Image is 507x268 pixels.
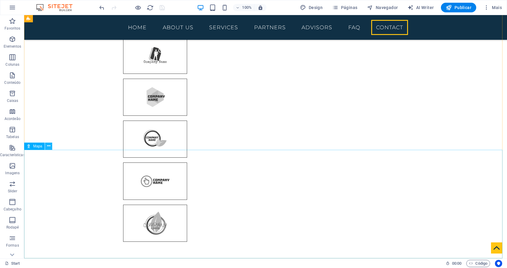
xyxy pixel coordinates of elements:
[483,5,502,11] span: Mais
[6,243,19,248] p: Formas
[5,26,20,31] p: Favoritos
[405,3,436,12] button: AI Writer
[4,44,21,49] p: Elementos
[446,260,462,267] h6: Tempo de sessão
[469,260,487,267] span: Código
[33,144,42,148] span: Mapa
[134,4,142,11] button: Clique aqui para sair do modo de visualização e continuar editando
[98,4,105,11] i: Desfazer: Alterar texto (Ctrl+Z)
[441,3,476,12] button: Publicar
[466,260,490,267] button: Código
[147,4,154,11] i: Recarregar página
[6,225,19,230] p: Rodapé
[4,207,21,212] p: Cabeçalho
[456,261,457,266] span: :
[365,3,400,12] button: Navegador
[7,98,18,103] p: Caixas
[35,4,80,11] img: Editor Logo
[495,260,502,267] button: Usercentrics
[8,189,17,194] p: Slider
[446,5,471,11] span: Publicar
[6,134,19,139] p: Tabelas
[4,80,21,85] p: Conteúdo
[407,5,434,11] span: AI Writer
[300,5,323,11] span: Design
[298,3,325,12] div: Design (Ctrl+Alt+Y)
[146,4,154,11] button: reload
[5,62,19,67] p: Colunas
[5,260,20,267] a: Clique para cancelar a seleção. Clique duas vezes para abrir as Páginas
[98,4,105,11] button: undo
[298,3,325,12] button: Design
[233,4,254,11] button: 100%
[242,4,252,11] h6: 100%
[332,5,357,11] span: Páginas
[452,260,461,267] span: 00 00
[5,116,21,121] p: Acordeão
[5,171,20,175] p: Imagens
[481,3,504,12] button: Mais
[330,3,360,12] button: Páginas
[367,5,398,11] span: Navegador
